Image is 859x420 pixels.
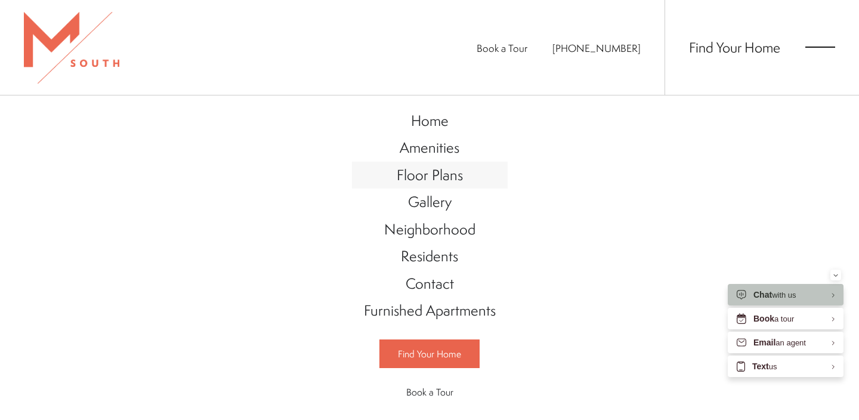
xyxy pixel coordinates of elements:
span: Find Your Home [398,347,461,360]
a: Go to Furnished Apartments (opens in a new tab) [352,297,508,325]
a: Find Your Home [379,339,480,368]
a: Book a Tour [477,41,527,55]
a: Go to Contact [352,270,508,298]
a: Go to Floor Plans [352,162,508,189]
span: Amenities [400,137,459,157]
span: Home [411,110,449,131]
span: Residents [401,246,458,266]
img: MSouth [24,12,119,84]
span: Contact [406,273,454,294]
span: [PHONE_NUMBER] [552,41,641,55]
a: Go to Gallery [352,189,508,216]
span: Book a Tour [406,385,453,399]
button: Open Menu [805,42,835,52]
span: Gallery [408,192,452,212]
a: Find Your Home [689,38,780,57]
a: Go to Amenities [352,134,508,162]
span: Neighborhood [384,219,475,239]
a: Go to Residents [352,243,508,270]
a: Go to Neighborhood [352,216,508,243]
span: Floor Plans [397,165,463,185]
span: Furnished Apartments [364,300,496,320]
a: Call Us at 813-570-8014 [552,41,641,55]
a: Book a Tour [379,378,480,406]
a: Go to Home [352,107,508,135]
